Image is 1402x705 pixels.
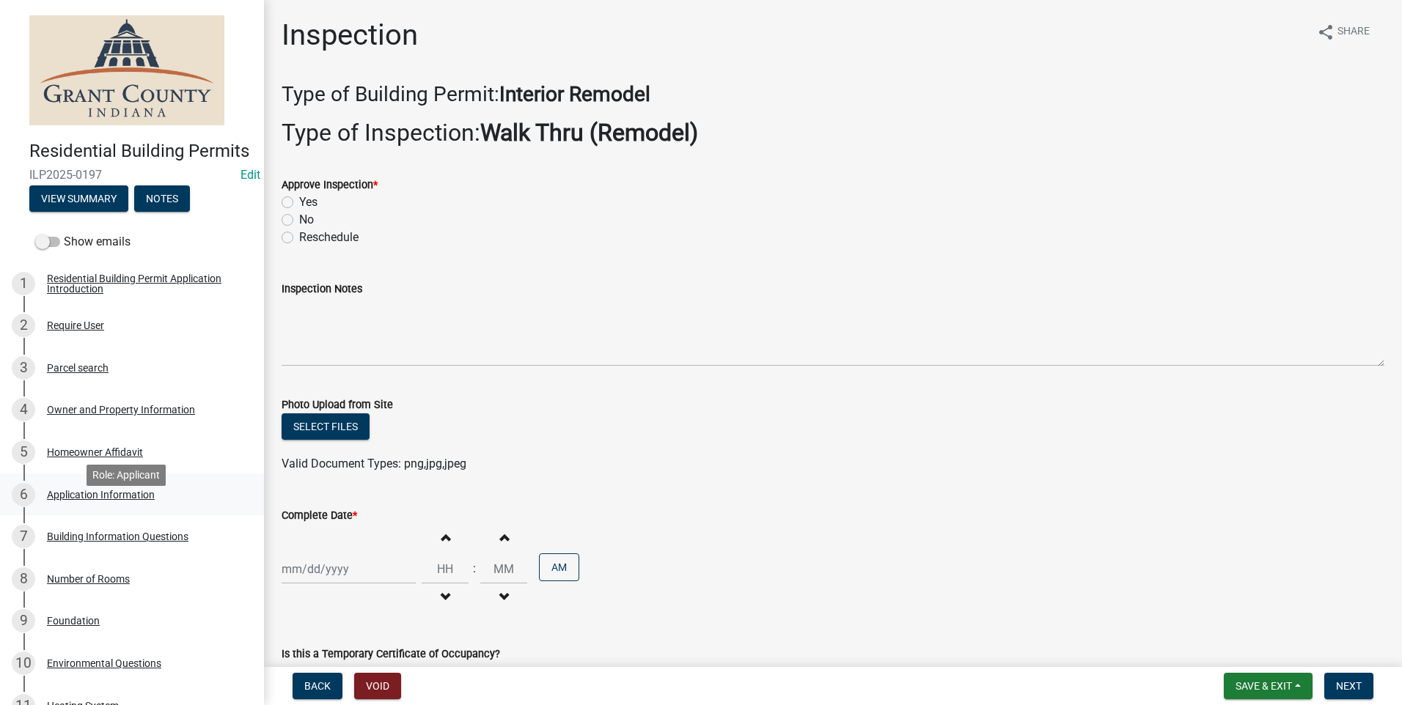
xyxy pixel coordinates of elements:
[87,465,166,486] div: Role: Applicant
[241,168,260,182] wm-modal-confirm: Edit Application Number
[480,554,527,584] input: Minutes
[35,233,131,251] label: Show emails
[134,185,190,212] button: Notes
[47,616,100,626] div: Foundation
[1305,18,1381,46] button: shareShare
[282,400,393,410] label: Photo Upload from Site
[12,525,35,548] div: 7
[12,398,35,421] div: 4
[47,490,155,500] div: Application Information
[12,652,35,675] div: 10
[12,609,35,632] div: 9
[299,193,318,211] label: Yes
[1317,23,1335,41] i: share
[29,193,128,205] wm-modal-confirm: Summary
[47,658,161,668] div: Environmental Questions
[282,284,362,295] label: Inspection Notes
[304,680,331,692] span: Back
[293,673,342,699] button: Back
[1236,680,1292,692] span: Save & Exit
[499,82,650,106] strong: Interior Remodel
[282,180,378,191] label: Approve Inspection
[282,18,418,53] h1: Inspection
[134,193,190,205] wm-modal-confirm: Notes
[282,511,357,521] label: Complete Date
[47,363,109,373] div: Parcel search
[47,447,143,457] div: Homeowner Affidavit
[282,119,1384,147] h2: Type of Inspection:
[12,272,35,295] div: 1
[29,168,235,182] span: ILP2025-0197
[12,567,35,591] div: 8
[1336,680,1362,692] span: Next
[1224,673,1313,699] button: Save & Exit
[282,554,416,584] input: mm/dd/yyyy
[29,185,128,212] button: View Summary
[299,229,359,246] label: Reschedule
[12,356,35,380] div: 3
[47,273,241,294] div: Residential Building Permit Application Introduction
[469,560,480,577] div: :
[47,574,130,584] div: Number of Rooms
[480,119,698,147] strong: Walk Thru (Remodel)
[1324,673,1373,699] button: Next
[282,413,370,440] button: Select files
[1337,23,1370,41] span: Share
[422,554,469,584] input: Hours
[241,168,260,182] a: Edit
[47,531,188,542] div: Building Information Questions
[29,141,252,162] h4: Residential Building Permits
[282,457,466,470] span: Valid Document Types: png,jpg,jpeg
[12,483,35,506] div: 6
[29,15,224,125] img: Grant County, Indiana
[12,440,35,464] div: 5
[299,211,314,229] label: No
[47,405,195,415] div: Owner and Property Information
[282,82,1384,107] h3: Type of Building Permit:
[539,553,579,581] button: AM
[354,673,401,699] button: Void
[47,320,104,331] div: Require User
[12,314,35,337] div: 2
[282,649,500,660] label: Is this a Temporary Certificate of Occupancy?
